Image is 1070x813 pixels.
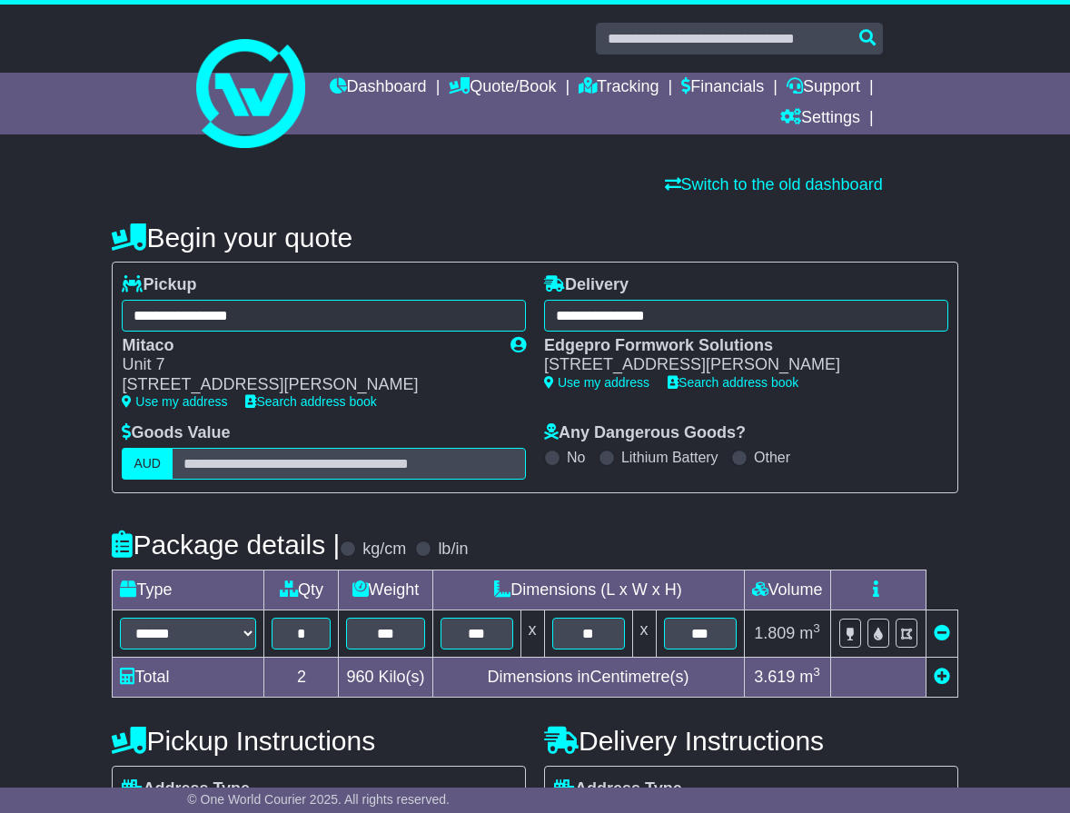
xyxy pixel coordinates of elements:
[544,275,629,295] label: Delivery
[122,423,230,443] label: Goods Value
[112,530,340,560] h4: Package details |
[245,394,376,409] a: Search address book
[432,570,744,610] td: Dimensions (L x W x H)
[122,779,250,799] label: Address Type
[346,668,373,686] span: 960
[187,792,450,807] span: © One World Courier 2025. All rights reserved.
[544,336,930,356] div: Edgepro Formwork Solutions
[632,610,656,657] td: x
[122,375,492,395] div: [STREET_ADDRESS][PERSON_NAME]
[787,73,860,104] a: Support
[744,570,830,610] td: Volume
[813,665,820,679] sup: 3
[122,336,492,356] div: Mitaco
[754,624,795,642] span: 1.809
[449,73,556,104] a: Quote/Book
[665,175,883,193] a: Switch to the old dashboard
[554,779,682,799] label: Address Type
[112,726,526,756] h4: Pickup Instructions
[754,668,795,686] span: 3.619
[934,668,950,686] a: Add new item
[799,624,820,642] span: m
[122,275,196,295] label: Pickup
[330,73,427,104] a: Dashboard
[264,657,339,697] td: 2
[339,570,432,610] td: Weight
[264,570,339,610] td: Qty
[544,423,746,443] label: Any Dangerous Goods?
[520,610,544,657] td: x
[122,448,173,480] label: AUD
[432,657,744,697] td: Dimensions in Centimetre(s)
[544,726,958,756] h4: Delivery Instructions
[438,540,468,560] label: lb/in
[113,657,264,697] td: Total
[934,624,950,642] a: Remove this item
[567,449,585,466] label: No
[681,73,764,104] a: Financials
[544,375,649,390] a: Use my address
[339,657,432,697] td: Kilo(s)
[579,73,659,104] a: Tracking
[621,449,718,466] label: Lithium Battery
[544,355,930,375] div: [STREET_ADDRESS][PERSON_NAME]
[780,104,860,134] a: Settings
[362,540,406,560] label: kg/cm
[813,621,820,635] sup: 3
[668,375,798,390] a: Search address book
[112,223,957,253] h4: Begin your quote
[754,449,790,466] label: Other
[122,355,492,375] div: Unit 7
[799,668,820,686] span: m
[113,570,264,610] td: Type
[122,394,227,409] a: Use my address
